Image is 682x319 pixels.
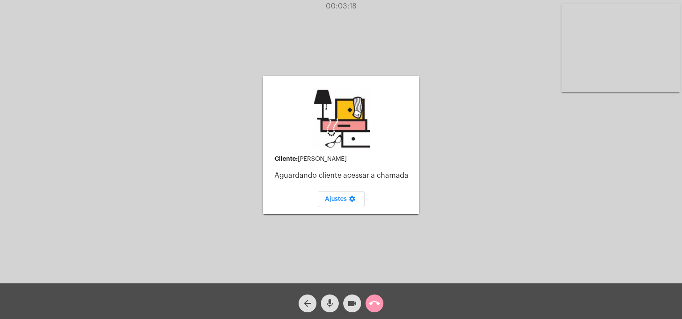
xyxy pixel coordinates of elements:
span: 00:03:18 [326,3,357,10]
mat-icon: videocam [347,298,358,309]
button: Ajustes [318,191,365,207]
mat-icon: arrow_back [302,298,313,309]
mat-icon: call_end [369,298,380,309]
mat-icon: settings [347,195,358,206]
img: b0638e37-6cf5-c2ab-24d1-898c32f64f7f.jpg [312,87,370,150]
div: [PERSON_NAME] [274,155,412,163]
strong: Cliente: [274,155,298,162]
mat-icon: mic [324,298,335,309]
span: Ajustes [325,196,358,202]
p: Aguardando cliente acessar a chamada [274,172,412,180]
